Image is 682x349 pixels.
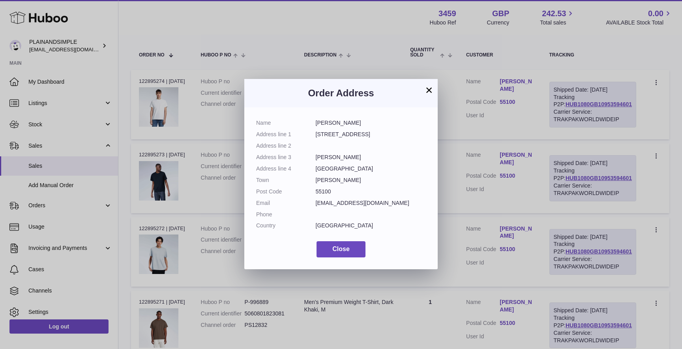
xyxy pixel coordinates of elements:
dd: [EMAIL_ADDRESS][DOMAIN_NAME] [316,199,426,207]
dt: Name [256,119,316,127]
dt: Town [256,176,316,184]
dd: [STREET_ADDRESS] [316,131,426,138]
dt: Post Code [256,188,316,195]
dt: Phone [256,211,316,218]
h3: Order Address [256,87,426,99]
dt: Country [256,222,316,229]
dd: [PERSON_NAME] [316,154,426,161]
dd: 55100 [316,188,426,195]
dd: [PERSON_NAME] [316,176,426,184]
button: × [424,85,434,95]
button: Close [317,241,365,257]
dt: Address line 1 [256,131,316,138]
dt: Address line 2 [256,142,316,150]
dt: Email [256,199,316,207]
dd: [PERSON_NAME] [316,119,426,127]
span: Close [332,246,350,252]
dt: Address line 3 [256,154,316,161]
dd: [GEOGRAPHIC_DATA] [316,165,426,173]
dd: [GEOGRAPHIC_DATA] [316,222,426,229]
dt: Address line 4 [256,165,316,173]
